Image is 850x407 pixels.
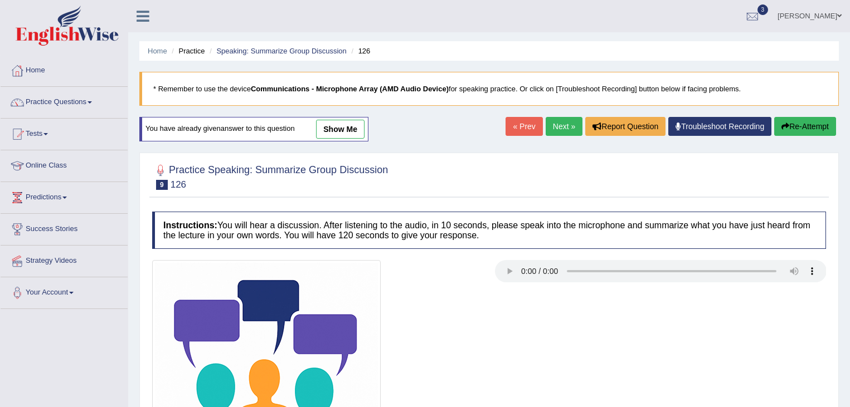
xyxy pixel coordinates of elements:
[171,179,186,190] small: 126
[1,55,128,83] a: Home
[774,117,836,136] button: Re-Attempt
[139,117,368,141] div: You have already given answer to this question
[216,47,346,55] a: Speaking: Summarize Group Discussion
[152,162,388,190] h2: Practice Speaking: Summarize Group Discussion
[506,117,542,136] a: « Prev
[1,119,128,146] a: Tests
[1,87,128,115] a: Practice Questions
[668,117,771,136] a: Troubleshoot Recording
[1,214,128,242] a: Success Stories
[546,117,582,136] a: Next »
[152,212,826,249] h4: You will hear a discussion. After listening to the audio, in 10 seconds, please speak into the mi...
[348,46,370,56] li: 126
[156,180,168,190] span: 9
[139,72,839,106] blockquote: * Remember to use the device for speaking practice. Or click on [Troubleshoot Recording] button b...
[163,220,217,230] b: Instructions:
[316,120,365,139] a: show me
[148,47,167,55] a: Home
[169,46,205,56] li: Practice
[1,246,128,273] a: Strategy Videos
[1,277,128,305] a: Your Account
[251,85,449,93] b: Communications - Microphone Array (AMD Audio Device)
[757,4,769,15] span: 3
[1,182,128,210] a: Predictions
[1,150,128,178] a: Online Class
[585,117,666,136] button: Report Question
